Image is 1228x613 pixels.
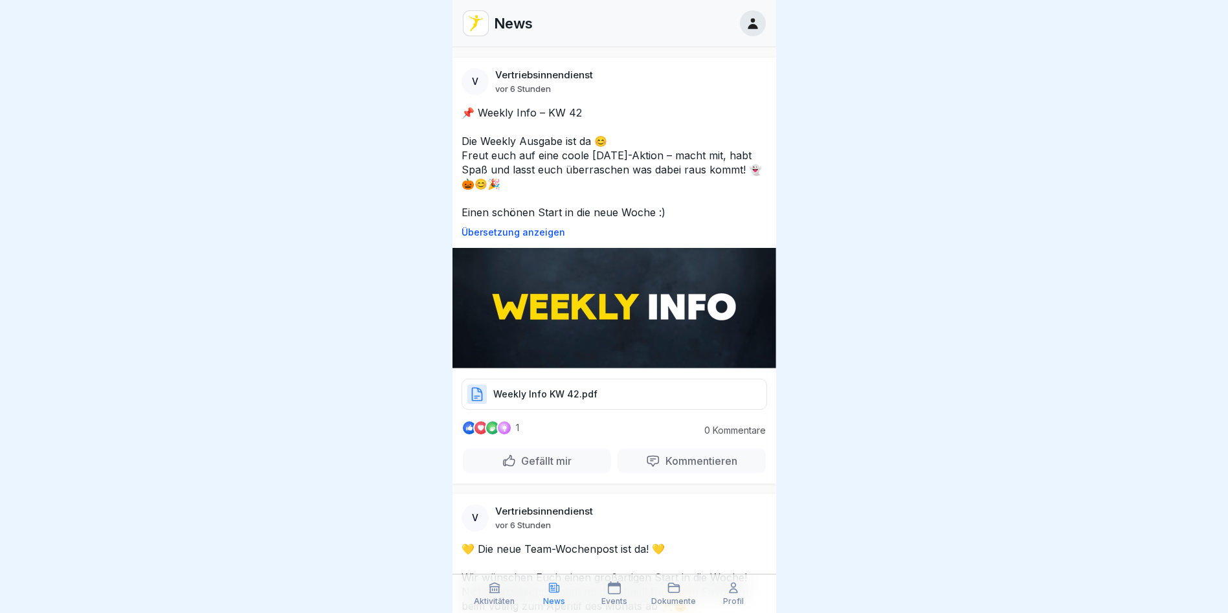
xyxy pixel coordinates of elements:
[494,15,533,32] p: News
[462,68,489,95] div: V
[695,425,766,436] p: 0 Kommentare
[651,597,696,606] p: Dokumente
[474,597,515,606] p: Aktivitäten
[495,506,593,517] p: Vertriebsinnendienst
[516,423,519,433] p: 1
[495,520,551,530] p: vor 6 Stunden
[462,504,489,531] div: V
[723,597,744,606] p: Profil
[601,597,627,606] p: Events
[660,454,737,467] p: Kommentieren
[543,597,565,606] p: News
[493,388,597,401] p: Weekly Info KW 42.pdf
[462,394,767,407] a: Weekly Info KW 42.pdf
[495,84,551,94] p: vor 6 Stunden
[463,11,488,36] img: vd4jgc378hxa8p7qw0fvrl7x.png
[462,227,767,238] p: Übersetzung anzeigen
[516,454,572,467] p: Gefällt mir
[462,542,767,613] p: 💛 Die neue Team-Wochenpost ist da! 💛 Wir wünschen Euch einen großartigen Start in die Woche! Nich...
[462,106,767,219] p: 📌 Weekly Info – KW 42 Die Weekly Ausgabe ist da 😊 Freut euch auf eine coole [DATE]-Aktion – macht...
[495,69,593,81] p: Vertriebsinnendienst
[452,248,776,368] img: Post Image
